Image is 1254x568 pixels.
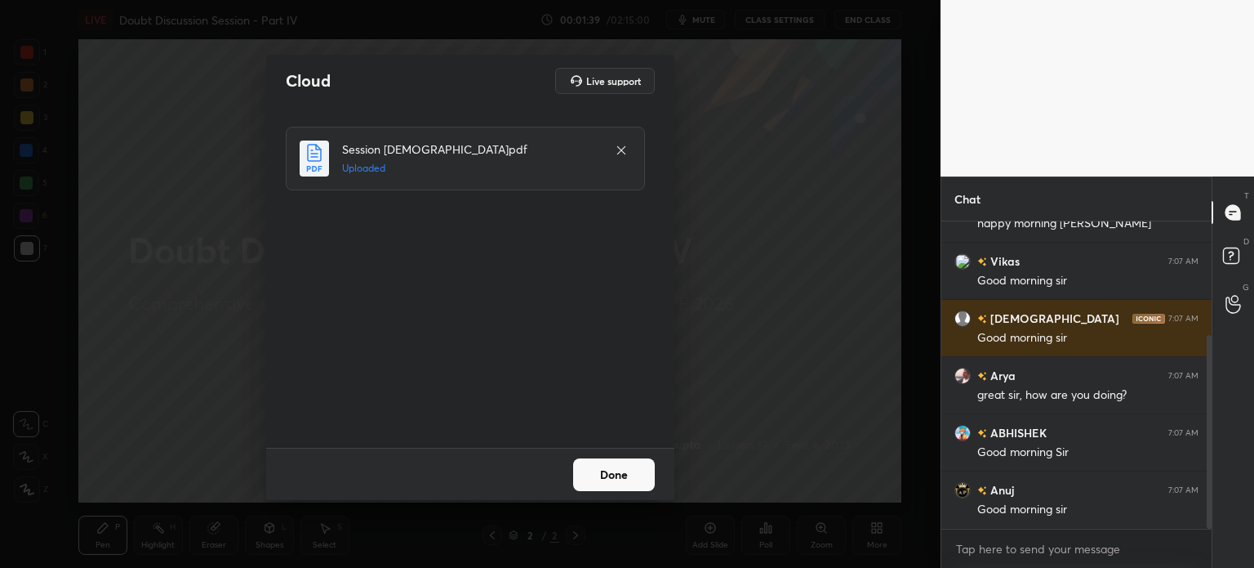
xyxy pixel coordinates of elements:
div: 7:07 AM [1168,257,1198,266]
div: 7:07 AM [1168,428,1198,438]
img: default.png [954,311,971,327]
img: no-rating-badge.077c3623.svg [977,486,987,495]
div: happy morning [PERSON_NAME] [977,216,1198,232]
img: 031e5d6df08244258ac4cfc497b28980.jpg [954,368,971,384]
button: Done [573,458,655,491]
img: 42a71b0d844f4940bd413d7c62c2750b.jpg [954,425,971,441]
p: G [1243,281,1249,293]
div: 7:07 AM [1168,485,1198,495]
h2: Cloud [286,70,331,92]
div: Good morning Sir [977,445,1198,461]
div: 7:07 AM [1168,314,1198,324]
h6: [DEMOGRAPHIC_DATA] [987,310,1119,327]
h4: Session [DEMOGRAPHIC_DATA]pdf [342,141,598,158]
img: no-rating-badge.077c3623.svg [977,372,987,381]
h5: Uploaded [342,161,598,176]
p: T [1244,190,1249,202]
div: Good morning sir [977,330,1198,347]
div: grid [941,221,1212,529]
img: eba916843b38452c95f047c5b4b1dacb.jpg [954,482,971,499]
h5: Live support [586,76,641,86]
div: Good morning sir [977,273,1198,289]
p: D [1243,235,1249,248]
img: no-rating-badge.077c3623.svg [977,429,987,438]
img: 3 [954,253,971,270]
div: 7:07 AM [1168,371,1198,381]
h6: Vikas [987,253,1020,270]
div: great sir, how are you doing? [977,387,1198,404]
img: no-rating-badge.077c3623.svg [977,315,987,324]
p: Chat [941,177,994,221]
h6: ABHISHEK [987,424,1047,441]
h6: Arya [987,367,1016,384]
img: no-rating-badge.077c3623.svg [977,257,987,266]
img: iconic-dark.1390631f.png [1132,314,1165,324]
h6: Anuj [987,481,1014,499]
div: Good morning sir [977,502,1198,518]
